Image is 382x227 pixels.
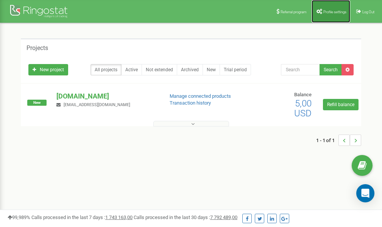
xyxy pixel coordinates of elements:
[320,64,342,75] button: Search
[220,64,251,75] a: Trial period
[177,64,203,75] a: Archived
[210,214,237,220] u: 7 792 489,00
[356,184,374,202] div: Open Intercom Messenger
[316,135,338,146] span: 1 - 1 of 1
[294,92,312,97] span: Balance
[27,45,48,52] h5: Projects
[316,127,361,153] nav: ...
[31,214,133,220] span: Calls processed in the last 7 days :
[90,64,122,75] a: All projects
[8,214,30,220] span: 99,989%
[323,99,359,110] a: Refill balance
[170,100,211,106] a: Transaction history
[105,214,133,220] u: 1 743 163,00
[281,64,320,75] input: Search
[281,10,307,14] span: Referral program
[121,64,142,75] a: Active
[294,98,312,119] span: 5,00 USD
[142,64,177,75] a: Not extended
[28,64,68,75] a: New project
[362,10,374,14] span: Log Out
[134,214,237,220] span: Calls processed in the last 30 days :
[323,10,346,14] span: Profile settings
[64,102,130,107] span: [EMAIL_ADDRESS][DOMAIN_NAME]
[56,91,157,101] p: [DOMAIN_NAME]
[170,93,231,99] a: Manage connected products
[203,64,220,75] a: New
[27,100,47,106] span: New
